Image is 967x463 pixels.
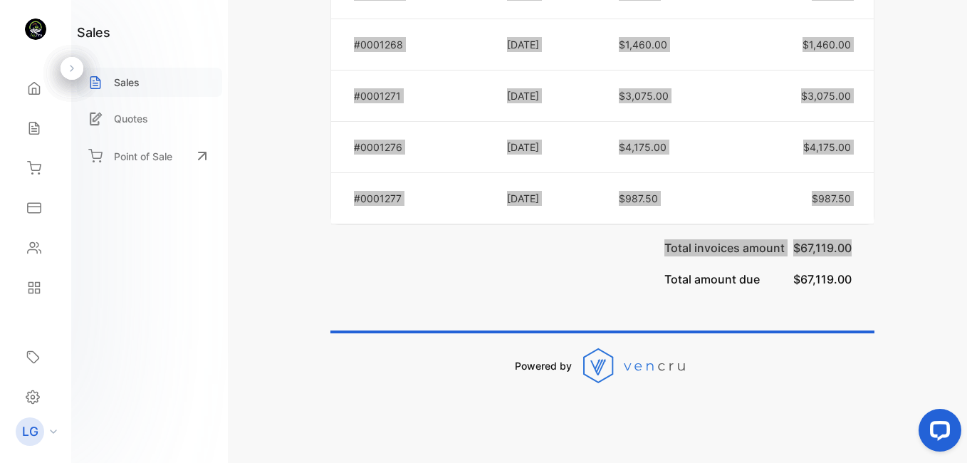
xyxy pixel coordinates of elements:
p: [DATE] [507,88,590,103]
p: #0001276 [354,140,489,155]
p: Total amount due [664,256,760,288]
p: Point of Sale [114,149,172,164]
span: $3,075.00 [801,90,851,102]
p: Powered by [515,358,572,373]
p: [DATE] [507,37,590,52]
span: $3,075.00 [619,90,669,102]
p: #0001268 [354,37,489,52]
span: $987.50 [812,192,851,204]
img: logo [25,19,46,40]
span: $4,175.00 [619,141,667,153]
span: $1,460.00 [803,38,851,51]
p: [DATE] [507,140,590,155]
iframe: LiveChat chat widget [907,403,967,463]
span: $67,119.00 [793,272,852,286]
p: [DATE] [507,191,590,206]
a: Sales [77,68,222,97]
p: #0001277 [354,191,489,206]
p: LG [22,422,38,441]
p: Total invoices amount [664,225,785,256]
a: Point of Sale [77,140,222,172]
h1: sales [77,23,110,42]
span: $4,175.00 [803,141,851,153]
p: #0001271 [354,88,489,103]
span: $1,460.00 [619,38,667,51]
p: Sales [114,75,140,90]
a: Quotes [77,104,222,133]
p: Quotes [114,111,148,126]
span: $67,119.00 [793,241,852,255]
span: $987.50 [619,192,658,204]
